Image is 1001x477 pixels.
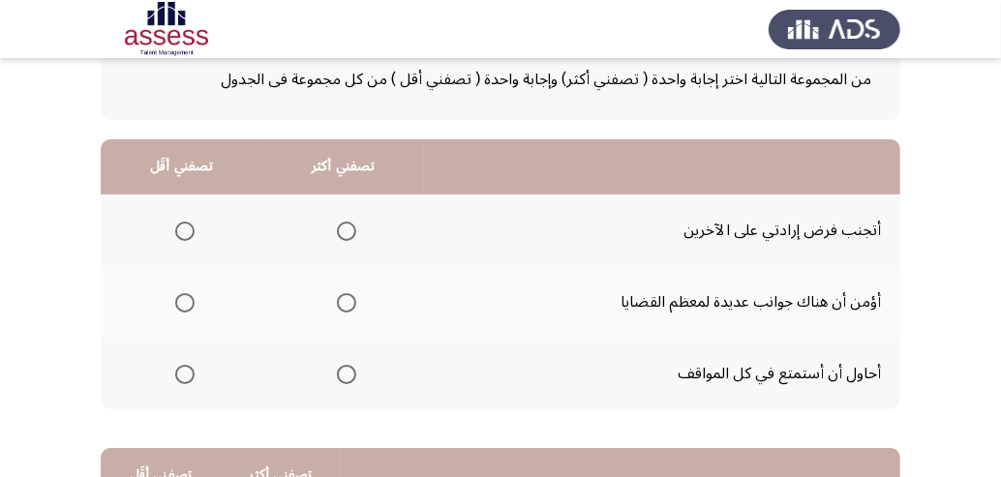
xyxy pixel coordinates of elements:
[329,285,356,318] mat-radio-group: Select an option
[101,2,232,56] img: Assessment logo of Development Assessment R1 (EN/AR)
[329,357,356,390] mat-radio-group: Select an option
[167,357,195,390] mat-radio-group: Select an option
[130,63,871,96] span: من المجموعة التالية اختر إجابة واحدة ( تصفني أكثر) وإجابة واحدة ( تصفني أقل ) من كل مجموعة فى الجدول
[329,214,356,247] mat-radio-group: Select an option
[424,338,900,409] td: أحاول أن أستمتع في كل المواقف
[424,266,900,338] td: أؤمن أن هناك جوانب عديدة لمعظم القضايا
[101,139,262,194] th: تصفني أقَل
[167,285,195,318] mat-radio-group: Select an option
[167,214,195,247] mat-radio-group: Select an option
[262,139,424,194] th: تصفني أكثر
[424,194,900,266] td: أتجنب فرض إرادتي على الآخرين
[769,2,900,56] img: Assess Talent Management logo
